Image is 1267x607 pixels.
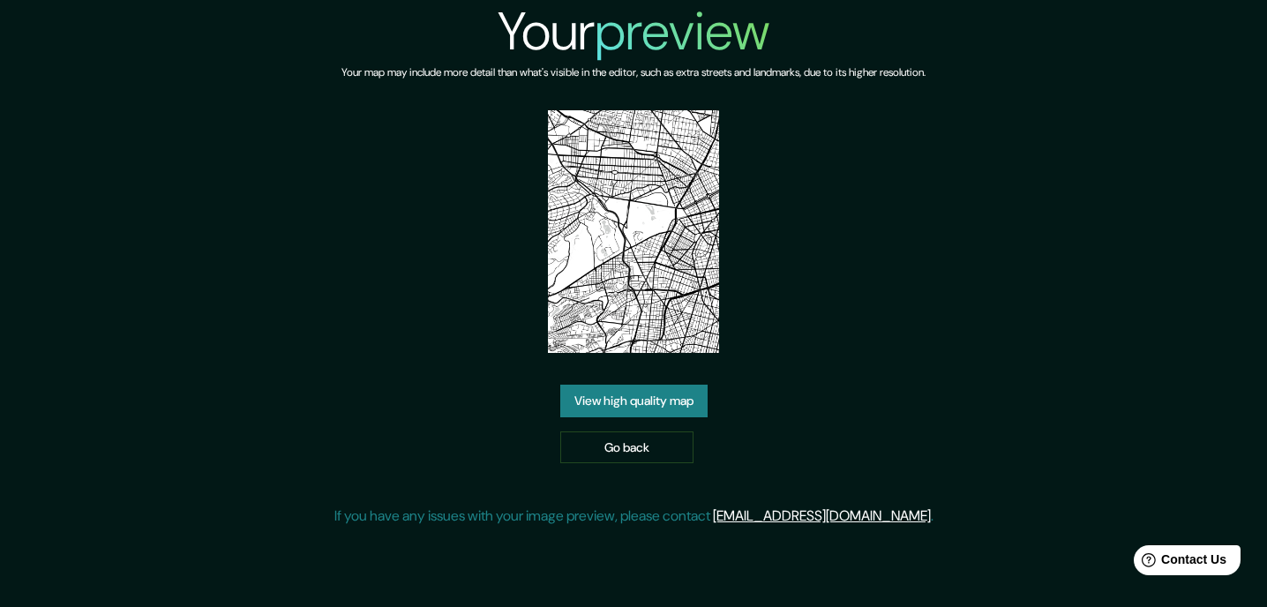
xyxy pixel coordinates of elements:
[334,506,933,527] p: If you have any issues with your image preview, please contact .
[341,64,926,82] h6: Your map may include more detail than what's visible in the editor, such as extra streets and lan...
[713,506,931,525] a: [EMAIL_ADDRESS][DOMAIN_NAME]
[548,110,720,353] img: created-map-preview
[1110,538,1248,588] iframe: Help widget launcher
[560,385,708,417] a: View high quality map
[560,431,693,464] a: Go back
